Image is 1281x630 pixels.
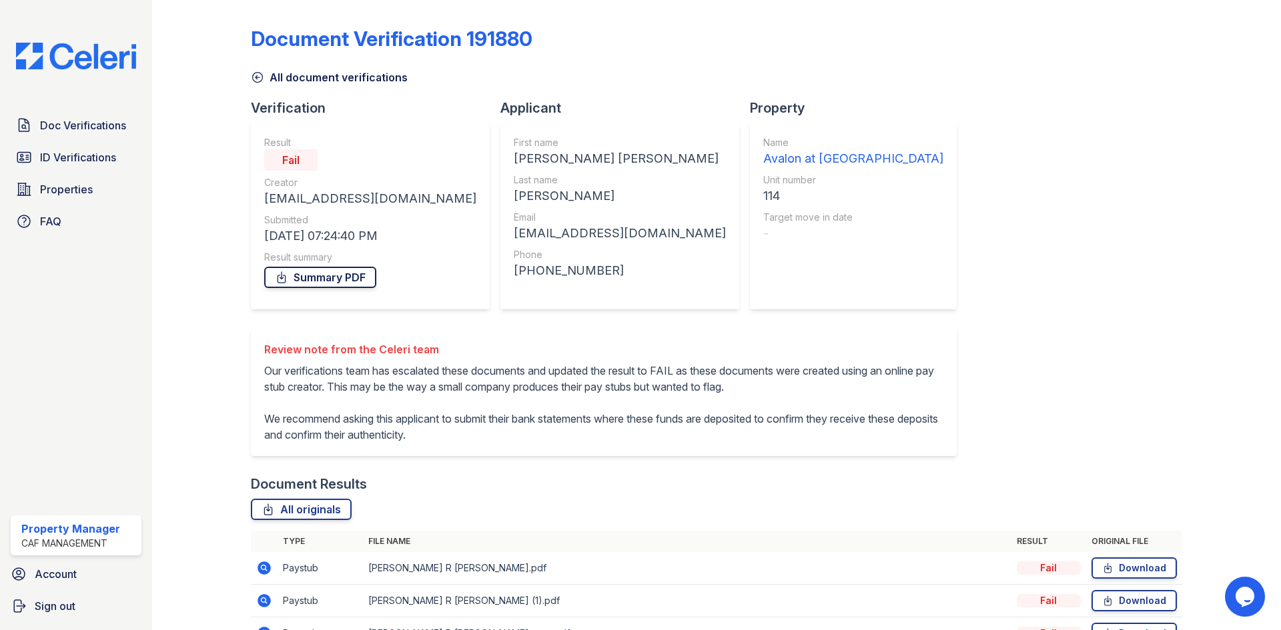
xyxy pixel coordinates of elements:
[11,208,141,235] a: FAQ
[264,341,943,357] div: Review note from the Celeri team
[763,211,943,224] div: Target move in date
[5,593,147,619] a: Sign out
[278,531,363,552] th: Type
[251,499,352,520] a: All originals
[264,267,376,288] a: Summary PDF
[278,552,363,585] td: Paystub
[363,531,1011,552] th: File name
[500,99,750,117] div: Applicant
[264,189,476,208] div: [EMAIL_ADDRESS][DOMAIN_NAME]
[264,363,943,443] p: Our verifications team has escalated these documents and updated the result to FAIL as these docu...
[514,261,726,280] div: [PHONE_NUMBER]
[514,149,726,168] div: [PERSON_NAME] [PERSON_NAME]
[11,176,141,203] a: Properties
[264,149,318,171] div: Fail
[363,552,1011,585] td: [PERSON_NAME] R [PERSON_NAME].pdf
[40,213,61,229] span: FAQ
[264,136,476,149] div: Result
[11,112,141,139] a: Doc Verifications
[40,149,116,165] span: ID Verifications
[5,43,147,69] img: CE_Logo_Blue-a8612792a0a2168367f1c8372b55b34899dd931a85d93a1a3d3e32e68fde9ad4.png
[264,213,476,227] div: Submitted
[763,187,943,205] div: 114
[264,227,476,245] div: [DATE] 07:24:40 PM
[11,144,141,171] a: ID Verifications
[251,475,367,493] div: Document Results
[1086,531,1182,552] th: Original file
[40,181,93,197] span: Properties
[750,99,967,117] div: Property
[763,224,943,243] div: -
[763,136,943,168] a: Name Avalon at [GEOGRAPHIC_DATA]
[514,224,726,243] div: [EMAIL_ADDRESS][DOMAIN_NAME]
[40,117,126,133] span: Doc Verifications
[264,251,476,264] div: Result summary
[35,566,77,582] span: Account
[1017,594,1081,607] div: Fail
[1225,577,1268,617] iframe: chat widget
[363,585,1011,617] td: [PERSON_NAME] R [PERSON_NAME] (1).pdf
[21,521,120,537] div: Property Manager
[251,27,532,51] div: Document Verification 191880
[251,69,408,85] a: All document verifications
[1017,561,1081,575] div: Fail
[251,99,500,117] div: Verification
[1092,557,1177,579] a: Download
[5,561,147,587] a: Account
[514,136,726,149] div: First name
[35,598,75,614] span: Sign out
[514,173,726,187] div: Last name
[1092,590,1177,611] a: Download
[514,211,726,224] div: Email
[21,537,120,550] div: CAF Management
[763,173,943,187] div: Unit number
[763,149,943,168] div: Avalon at [GEOGRAPHIC_DATA]
[514,248,726,261] div: Phone
[514,187,726,205] div: [PERSON_NAME]
[278,585,363,617] td: Paystub
[1011,531,1086,552] th: Result
[763,136,943,149] div: Name
[264,176,476,189] div: Creator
